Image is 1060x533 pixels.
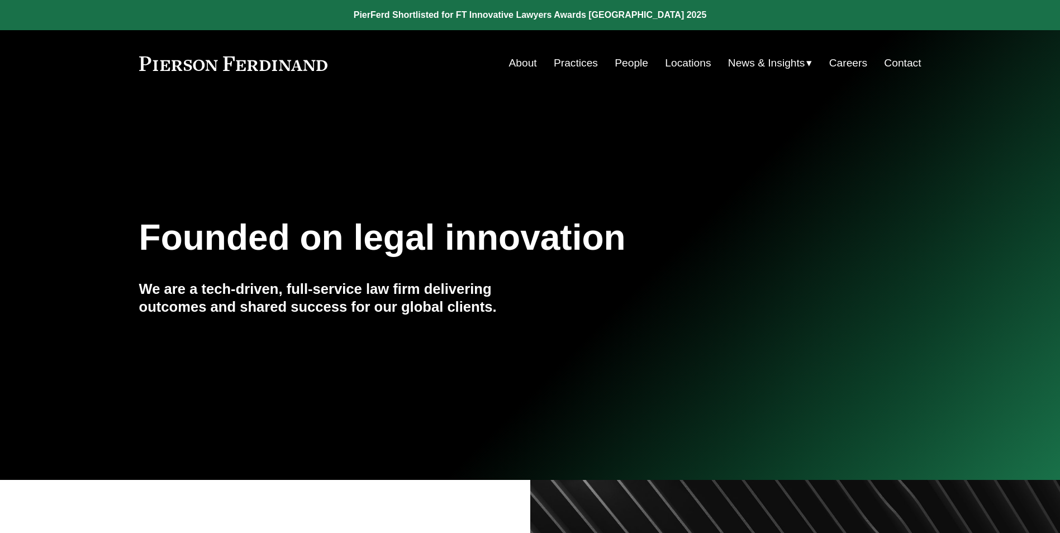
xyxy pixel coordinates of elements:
span: News & Insights [728,54,805,73]
a: About [509,53,537,74]
a: Practices [554,53,598,74]
a: folder dropdown [728,53,812,74]
a: Careers [829,53,867,74]
a: People [615,53,648,74]
a: Contact [884,53,921,74]
a: Locations [665,53,711,74]
h4: We are a tech-driven, full-service law firm delivering outcomes and shared success for our global... [139,280,530,316]
h1: Founded on legal innovation [139,217,791,258]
